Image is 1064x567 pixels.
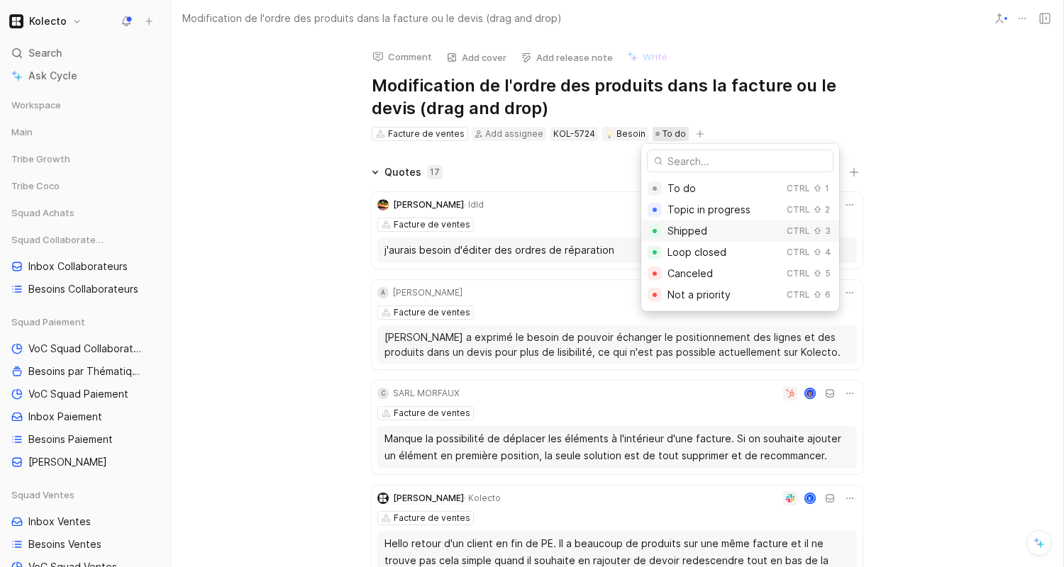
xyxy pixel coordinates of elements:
span: Shipped [667,225,707,237]
div: 6 [825,288,831,302]
span: Not a priority [667,288,731,301]
div: Ctrl [787,224,810,238]
div: ⇧ [813,288,822,302]
input: Search... [647,150,833,172]
div: 4 [825,245,831,259]
div: 2 [825,203,830,217]
div: ⇧ [813,266,822,281]
div: ⇧ [813,181,822,196]
span: Loop closed [667,246,726,258]
div: 5 [825,266,831,281]
span: Topic in progress [667,203,750,215]
span: To do [667,182,696,194]
div: 1 [825,181,829,196]
div: ⇧ [813,203,822,217]
div: 3 [825,224,831,238]
div: Ctrl [787,181,810,196]
div: Ctrl [787,266,810,281]
div: ⇧ [813,245,822,259]
div: Ctrl [787,288,810,302]
div: Ctrl [787,203,810,217]
div: Ctrl [787,245,810,259]
div: ⇧ [813,224,822,238]
span: Canceled [667,267,713,279]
